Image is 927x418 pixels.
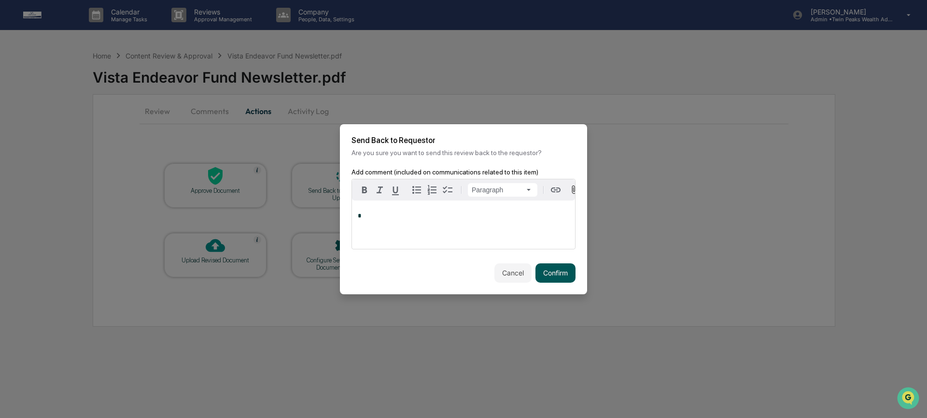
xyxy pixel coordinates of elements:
[565,183,582,196] button: Attach files
[10,141,17,149] div: 🔎
[80,122,120,131] span: Attestations
[70,123,78,130] div: 🗄️
[10,74,27,91] img: 1746055101610-c473b297-6a78-478c-a979-82029cc54cd1
[164,77,176,88] button: Start new chat
[351,136,576,145] h2: Send Back to Requestor
[896,386,922,412] iframe: Open customer support
[66,118,124,135] a: 🗄️Attestations
[10,123,17,130] div: 🖐️
[388,182,403,198] button: Underline
[33,74,158,84] div: Start new chat
[351,149,576,157] p: Are you sure you want to send this review back to the requestor?
[468,183,537,197] button: Block type
[535,263,576,283] button: Confirm
[357,182,372,198] button: Bold
[33,84,122,91] div: We're available if you need us!
[351,168,576,179] div: Add comment (included on communications related to this item)
[19,140,61,150] span: Data Lookup
[372,182,388,198] button: Italic
[494,263,532,283] button: Cancel
[68,163,117,171] a: Powered byPylon
[10,20,176,36] p: How can we help?
[96,164,117,171] span: Pylon
[6,118,66,135] a: 🖐️Preclearance
[19,122,62,131] span: Preclearance
[6,136,65,154] a: 🔎Data Lookup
